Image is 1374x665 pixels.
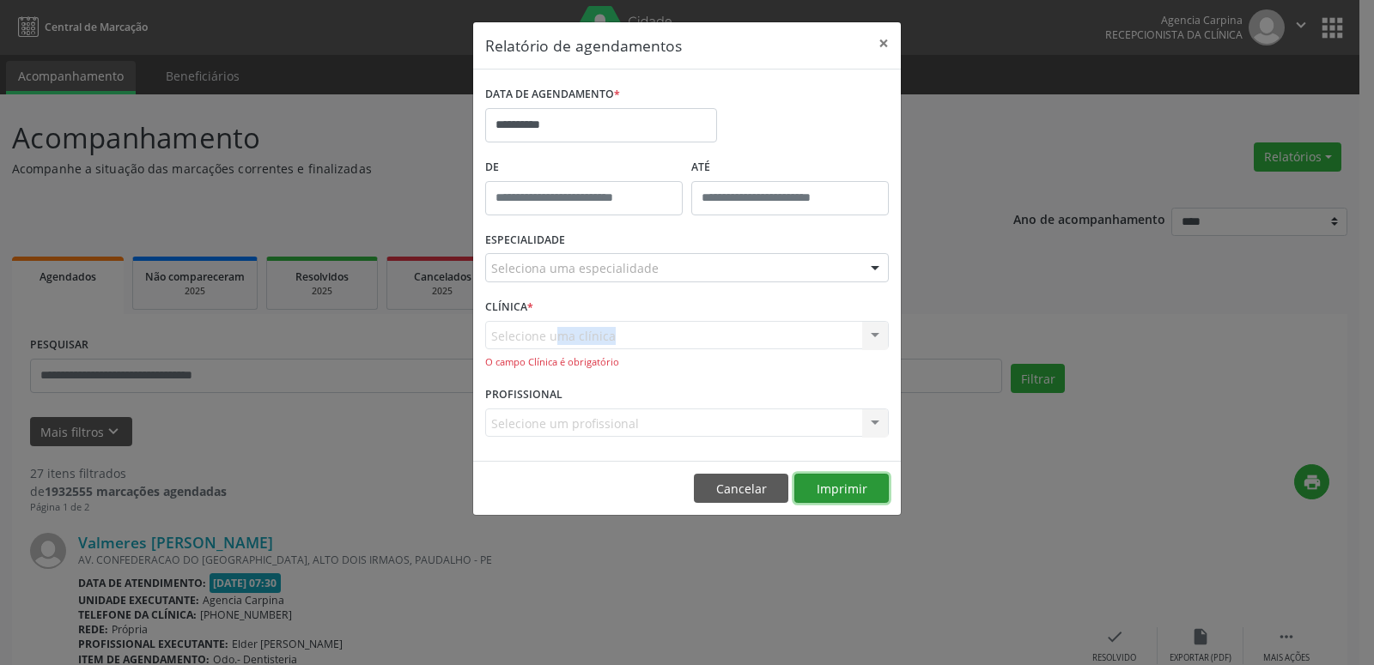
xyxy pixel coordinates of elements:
label: ESPECIALIDADE [485,227,565,254]
button: Close [866,22,901,64]
button: Cancelar [694,474,788,503]
label: CLÍNICA [485,294,533,321]
label: De [485,154,683,181]
div: O campo Clínica é obrigatório [485,355,889,370]
button: Imprimir [794,474,889,503]
span: Seleciona uma especialidade [491,259,659,277]
label: PROFISSIONAL [485,382,562,408]
label: DATA DE AGENDAMENTO [485,82,620,108]
label: ATÉ [691,154,889,181]
h5: Relatório de agendamentos [485,34,682,57]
